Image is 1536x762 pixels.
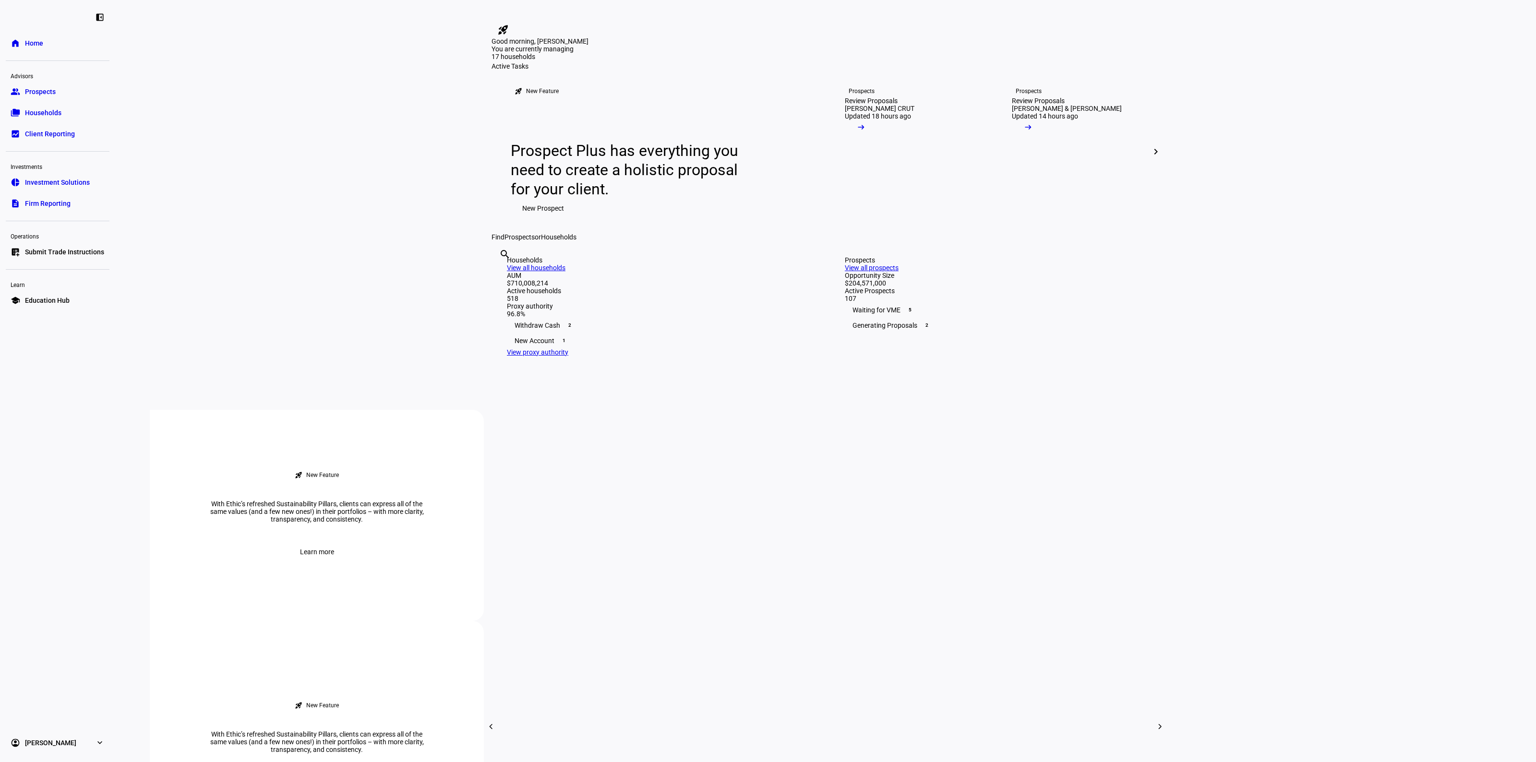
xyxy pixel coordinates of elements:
mat-icon: rocket_launch [497,24,509,36]
a: View proxy authority [507,348,568,356]
span: 1 [560,337,568,345]
span: Education Hub [25,296,70,305]
span: Households [541,233,576,241]
div: Operations [6,229,109,242]
div: Updated 14 hours ago [1012,112,1078,120]
a: descriptionFirm Reporting [6,194,109,213]
eth-mat-symbol: group [11,87,20,96]
div: Good morning, [PERSON_NAME] [492,37,1160,45]
mat-icon: rocket_launch [295,702,302,709]
div: Updated 18 hours ago [845,112,911,120]
div: Learn [6,277,109,291]
div: Active households [507,287,806,295]
div: Generating Proposals [845,318,1144,333]
eth-mat-symbol: pie_chart [11,178,20,187]
div: Opportunity Size [845,272,1144,279]
div: Proxy authority [507,302,806,310]
div: Waiting for VME [845,302,1144,318]
span: Prospects [25,87,56,96]
span: 5 [906,306,914,314]
span: 2 [923,321,931,329]
input: Enter name of prospect or household [499,262,501,273]
div: With Ethic’s refreshed Sustainability Pillars, clients can express all of the same values (and a ... [197,730,437,753]
span: Home [25,38,43,48]
div: Advisors [6,69,109,82]
eth-mat-symbol: folder_copy [11,108,20,118]
span: Prospects [504,233,535,241]
div: Find or [492,233,1160,241]
mat-icon: arrow_right_alt [1023,122,1033,132]
div: $204,571,000 [845,279,1144,287]
span: New Prospect [522,199,564,218]
div: Prospects [1016,87,1042,95]
div: 17 households [492,53,588,62]
div: 107 [845,295,1144,302]
button: New Prospect [511,199,576,218]
div: With Ethic’s refreshed Sustainability Pillars, clients can express all of the same values (and a ... [197,500,437,523]
div: AUM [507,272,806,279]
div: New Account [507,333,806,348]
span: You are currently managing [492,45,574,53]
div: [PERSON_NAME] & [PERSON_NAME] [1012,105,1122,112]
div: Investments [6,159,109,173]
a: bid_landscapeClient Reporting [6,124,109,143]
a: View all households [507,264,565,272]
div: New Feature [306,471,339,479]
mat-icon: chevron_right [1154,721,1166,732]
div: Active Tasks [492,62,1160,70]
div: New Feature [526,87,559,95]
mat-icon: rocket_launch [515,87,522,95]
a: folder_copyHouseholds [6,103,109,122]
a: pie_chartInvestment Solutions [6,173,109,192]
div: 518 [507,295,806,302]
span: Firm Reporting [25,199,71,208]
div: Households [507,256,806,264]
eth-mat-symbol: list_alt_add [11,247,20,257]
mat-icon: chevron_left [485,721,497,732]
mat-icon: arrow_right_alt [856,122,866,132]
a: ProspectsReview Proposals[PERSON_NAME] CRUTUpdated 18 hours ago [829,70,989,233]
button: Learn more [288,542,346,561]
div: Active Prospects [845,287,1144,295]
div: Withdraw Cash [507,318,806,333]
div: Prospect Plus has everything you need to create a holistic proposal for your client. [511,141,747,199]
div: Review Proposals [845,97,898,105]
a: ProspectsReview Proposals[PERSON_NAME] & [PERSON_NAME]Updated 14 hours ago [996,70,1156,233]
span: Submit Trade Instructions [25,247,104,257]
eth-mat-symbol: description [11,199,20,208]
span: Learn more [300,542,334,561]
eth-mat-symbol: bid_landscape [11,129,20,139]
a: groupProspects [6,82,109,101]
mat-icon: rocket_launch [295,471,302,479]
div: Review Proposals [1012,97,1065,105]
a: homeHome [6,34,109,53]
mat-icon: search [499,249,511,260]
span: [PERSON_NAME] [25,738,76,748]
eth-mat-symbol: home [11,38,20,48]
eth-mat-symbol: expand_more [95,738,105,748]
span: Client Reporting [25,129,75,139]
span: Households [25,108,61,118]
span: Investment Solutions [25,178,90,187]
div: $710,008,214 [507,279,806,287]
div: [PERSON_NAME] CRUT [845,105,914,112]
mat-icon: chevron_right [1150,146,1162,157]
a: View all prospects [845,264,899,272]
div: New Feature [306,702,339,709]
div: Prospects [845,256,1144,264]
div: Prospects [849,87,875,95]
eth-mat-symbol: account_circle [11,738,20,748]
eth-mat-symbol: school [11,296,20,305]
div: 96.8% [507,310,806,318]
span: 2 [566,321,574,329]
eth-mat-symbol: left_panel_close [95,12,105,22]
